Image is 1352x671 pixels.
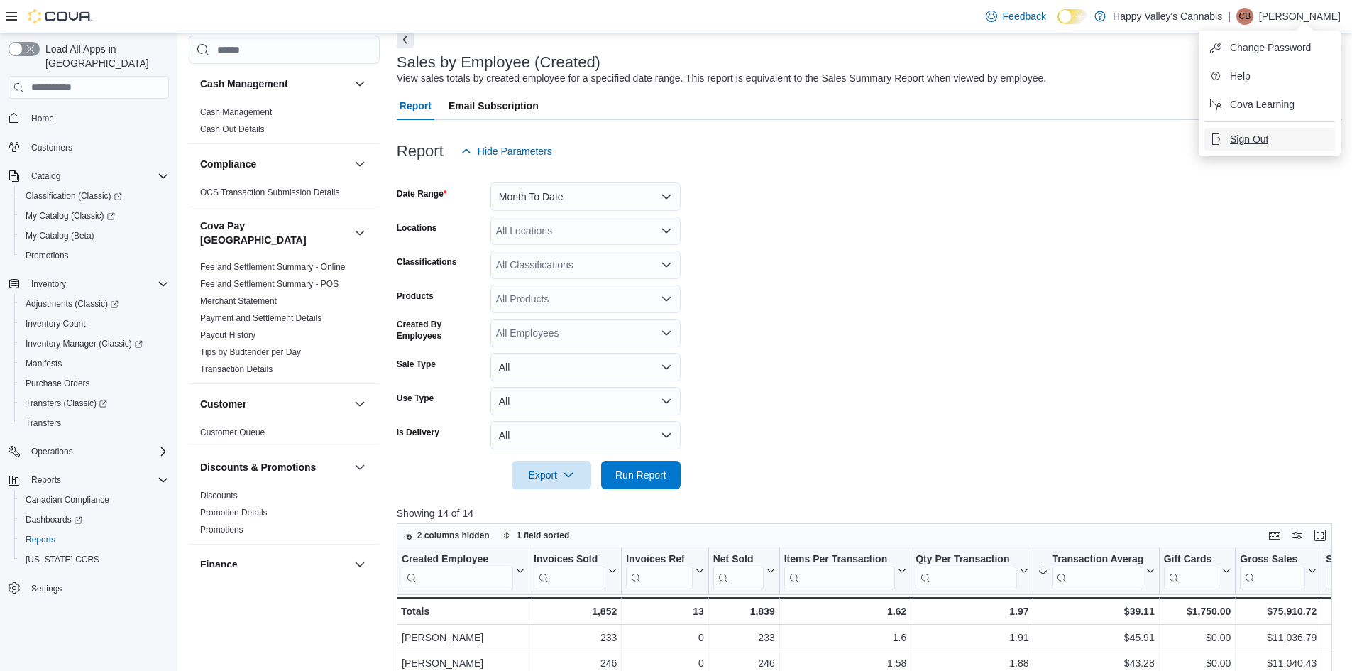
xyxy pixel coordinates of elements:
[20,551,169,568] span: Washington CCRS
[200,187,340,198] span: OCS Transaction Submission Details
[397,527,495,544] button: 2 columns hidden
[1003,9,1046,23] span: Feedback
[200,187,340,197] a: OCS Transaction Submission Details
[31,278,66,290] span: Inventory
[784,553,906,589] button: Items Per Transaction
[20,531,61,548] a: Reports
[200,507,268,518] span: Promotion Details
[534,603,617,620] div: 1,852
[534,553,605,589] div: Invoices Sold
[20,187,169,204] span: Classification (Classic)
[14,354,175,373] button: Manifests
[401,603,524,620] div: Totals
[200,491,238,501] a: Discounts
[200,524,243,535] span: Promotions
[189,104,380,143] div: Cash Management
[14,550,175,569] button: [US_STATE] CCRS
[26,443,79,460] button: Operations
[31,474,61,486] span: Reports
[397,256,457,268] label: Classifications
[713,603,774,620] div: 1,839
[1240,553,1305,567] div: Gross Sales
[517,530,570,541] span: 1 field sorted
[189,184,380,207] div: Compliance
[661,327,672,339] button: Open list of options
[14,413,175,433] button: Transfers
[14,490,175,510] button: Canadian Compliance
[397,290,434,302] label: Products
[534,553,605,567] div: Invoices Sold
[26,398,107,409] span: Transfers (Classic)
[26,110,60,127] a: Home
[26,338,143,349] span: Inventory Manager (Classic)
[916,603,1028,620] div: 1.97
[1204,128,1335,151] button: Sign Out
[200,279,339,289] a: Fee and Settlement Summary - POS
[26,276,72,293] button: Inventory
[397,188,447,200] label: Date Range
[31,113,54,124] span: Home
[784,603,906,620] div: 1.62
[661,259,672,271] button: Open list of options
[26,298,119,310] span: Adjustments (Classic)
[1038,629,1154,646] div: $45.91
[3,274,175,294] button: Inventory
[351,395,368,413] button: Customer
[9,102,169,635] nav: Complex example
[200,329,255,341] span: Payout History
[626,629,703,646] div: 0
[200,364,273,374] a: Transaction Details
[26,471,169,489] span: Reports
[1038,603,1154,620] div: $39.11
[20,295,124,312] a: Adjustments (Classic)
[200,219,348,247] button: Cova Pay [GEOGRAPHIC_DATA]
[200,525,243,535] a: Promotions
[1289,527,1306,544] button: Display options
[200,261,346,273] span: Fee and Settlement Summary - Online
[1230,97,1295,111] span: Cova Learning
[20,315,169,332] span: Inventory Count
[14,294,175,314] a: Adjustments (Classic)
[20,491,169,508] span: Canadian Compliance
[200,557,238,572] h3: Finance
[200,278,339,290] span: Fee and Settlement Summary - POS
[200,296,277,306] a: Merchant Statement
[490,421,681,449] button: All
[1240,629,1317,646] div: $11,036.79
[20,355,67,372] a: Manifests
[20,207,121,224] a: My Catalog (Classic)
[20,187,128,204] a: Classification (Classic)
[28,9,92,23] img: Cova
[713,553,763,589] div: Net Sold
[26,418,61,429] span: Transfers
[1163,553,1219,589] div: Gift Card Sales
[916,553,1017,589] div: Qty Per Transaction
[1239,8,1251,25] span: CB
[400,92,432,120] span: Report
[20,551,105,568] a: [US_STATE] CCRS
[1113,8,1222,25] p: Happy Valley's Cannabis
[397,143,444,160] h3: Report
[200,295,277,307] span: Merchant Statement
[26,168,66,185] button: Catalog
[3,578,175,599] button: Settings
[14,510,175,530] a: Dashboards
[3,442,175,462] button: Operations
[520,461,583,489] span: Export
[26,580,67,597] a: Settings
[200,347,301,358] span: Tips by Budtender per Day
[14,206,175,226] a: My Catalog (Classic)
[980,2,1052,31] a: Feedback
[20,395,113,412] a: Transfers (Classic)
[626,553,692,589] div: Invoices Ref
[26,378,90,389] span: Purchase Orders
[490,182,681,211] button: Month To Date
[1230,40,1311,55] span: Change Password
[397,506,1342,520] p: Showing 14 of 14
[534,629,617,646] div: 233
[512,461,591,489] button: Export
[200,262,346,272] a: Fee and Settlement Summary - Online
[490,387,681,415] button: All
[3,166,175,186] button: Catalog
[1266,527,1283,544] button: Keyboard shortcuts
